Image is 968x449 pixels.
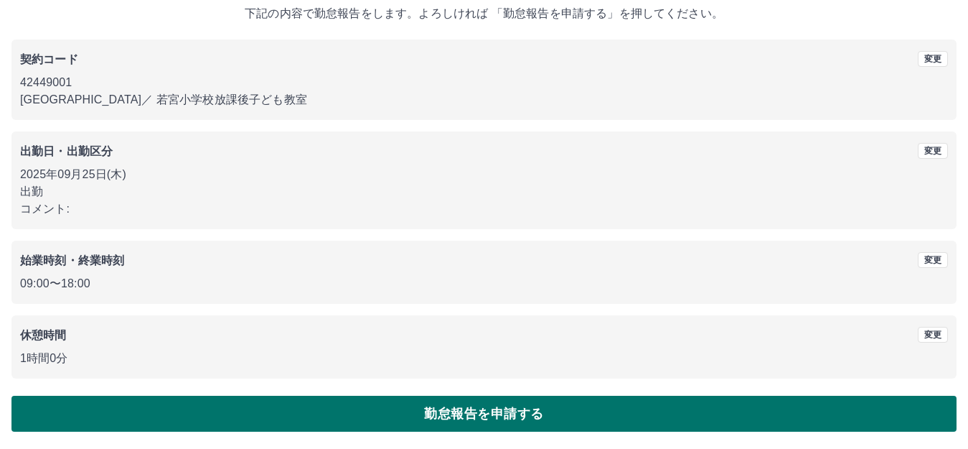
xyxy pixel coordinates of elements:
p: 09:00 〜 18:00 [20,275,948,292]
b: 出勤日・出勤区分 [20,145,113,157]
button: 変更 [918,252,948,268]
p: コメント: [20,200,948,218]
button: 勤怠報告を申請する [11,396,957,432]
b: 休憩時間 [20,329,67,341]
b: 契約コード [20,53,78,65]
p: 出勤 [20,183,948,200]
p: [GEOGRAPHIC_DATA] ／ 若宮小学校放課後子ども教室 [20,91,948,108]
p: 1時間0分 [20,350,948,367]
p: 2025年09月25日(木) [20,166,948,183]
p: 42449001 [20,74,948,91]
p: 下記の内容で勤怠報告をします。よろしければ 「勤怠報告を申請する」を押してください。 [11,5,957,22]
b: 始業時刻・終業時刻 [20,254,124,267]
button: 変更 [918,143,948,159]
button: 変更 [918,327,948,343]
button: 変更 [918,51,948,67]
